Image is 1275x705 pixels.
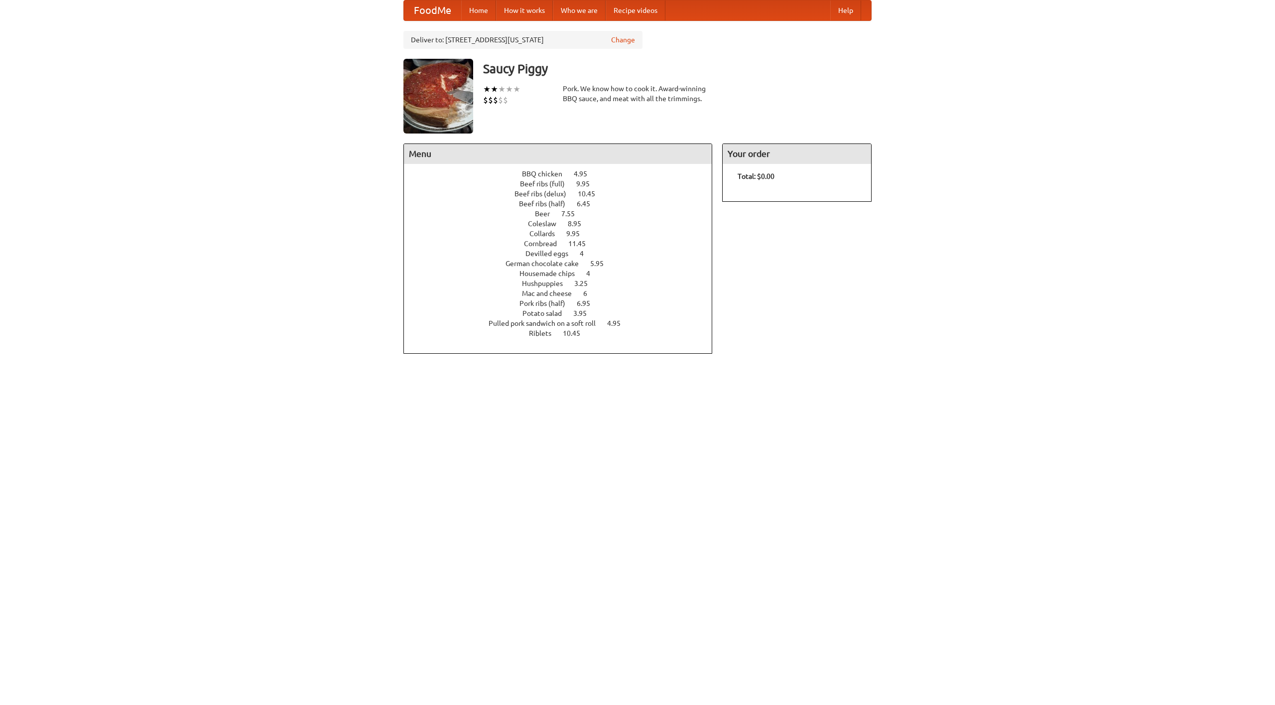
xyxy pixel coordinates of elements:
a: Housemade chips 4 [519,270,609,278]
a: Pork ribs (half) 6.95 [519,299,609,307]
li: ★ [483,84,491,95]
div: Deliver to: [STREET_ADDRESS][US_STATE] [403,31,642,49]
li: $ [503,95,508,106]
span: Riblets [529,329,561,337]
li: ★ [498,84,506,95]
span: 4.95 [607,319,631,327]
span: Beef ribs (delux) [514,190,576,198]
a: Collards 9.95 [529,230,598,238]
a: Pulled pork sandwich on a soft roll 4.95 [489,319,639,327]
span: 5.95 [590,260,614,268]
span: 3.25 [574,280,598,287]
div: Pork. We know how to cook it. Award-winning BBQ sauce, and meat with all the trimmings. [563,84,712,104]
span: 11.45 [568,240,596,248]
a: Beef ribs (half) 6.45 [519,200,609,208]
a: Riblets 10.45 [529,329,599,337]
span: Beer [535,210,560,218]
span: Beef ribs (half) [519,200,575,208]
span: 4 [580,250,594,258]
span: BBQ chicken [522,170,572,178]
span: 4.95 [574,170,597,178]
span: 10.45 [578,190,605,198]
span: 6.45 [577,200,600,208]
h3: Saucy Piggy [483,59,872,79]
a: Coleslaw 8.95 [528,220,600,228]
span: Collards [529,230,565,238]
span: Coleslaw [528,220,566,228]
span: 4 [586,270,600,278]
a: Change [611,35,635,45]
img: angular.jpg [403,59,473,134]
li: $ [488,95,493,106]
span: 8.95 [568,220,591,228]
a: Potato salad 3.95 [522,309,605,317]
span: Devilled eggs [525,250,578,258]
a: Help [830,0,861,20]
a: Who we are [553,0,606,20]
span: 7.55 [561,210,585,218]
li: $ [493,95,498,106]
li: $ [483,95,488,106]
h4: Your order [723,144,871,164]
span: 10.45 [563,329,590,337]
h4: Menu [404,144,712,164]
a: Beef ribs (full) 9.95 [520,180,608,188]
span: Beef ribs (full) [520,180,575,188]
li: ★ [506,84,513,95]
span: Hushpuppies [522,280,573,287]
a: Beer 7.55 [535,210,593,218]
a: German chocolate cake 5.95 [506,260,622,268]
b: Total: $0.00 [738,172,774,180]
span: Pulled pork sandwich on a soft roll [489,319,606,327]
span: 9.95 [566,230,590,238]
li: $ [498,95,503,106]
span: 9.95 [576,180,600,188]
a: FoodMe [404,0,461,20]
span: Potato salad [522,309,572,317]
li: ★ [491,84,498,95]
span: 6.95 [577,299,600,307]
a: Home [461,0,496,20]
span: Pork ribs (half) [519,299,575,307]
a: Cornbread 11.45 [524,240,604,248]
span: Mac and cheese [522,289,582,297]
a: Mac and cheese 6 [522,289,606,297]
span: Housemade chips [519,270,585,278]
a: How it works [496,0,553,20]
a: Recipe videos [606,0,665,20]
li: ★ [513,84,520,95]
span: German chocolate cake [506,260,589,268]
a: Devilled eggs 4 [525,250,602,258]
a: BBQ chicken 4.95 [522,170,606,178]
span: 6 [583,289,597,297]
a: Hushpuppies 3.25 [522,280,606,287]
a: Beef ribs (delux) 10.45 [514,190,614,198]
span: Cornbread [524,240,567,248]
span: 3.95 [573,309,597,317]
